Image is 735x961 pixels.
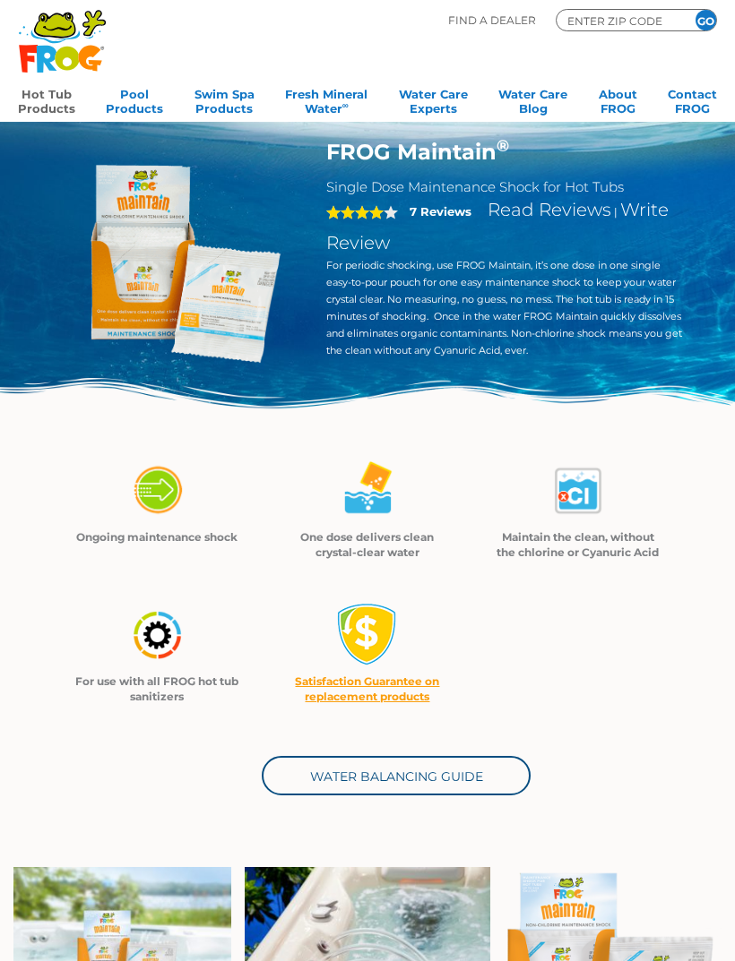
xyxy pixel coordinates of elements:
img: maintain_4-02 [336,459,399,522]
h2: Single Dose Maintenance Shock for Hot Tubs [326,178,686,195]
strong: 7 Reviews [410,204,471,219]
p: Ongoing maintenance shock [74,529,240,545]
img: Frog_Maintain_Hero-2-v2.png [50,139,299,388]
a: Read Reviews [488,199,611,220]
p: For use with all FROG hot tub sanitizers [74,674,240,704]
a: Water CareBlog [498,82,567,117]
input: Zip Code Form [566,13,673,29]
p: For periodic shocking, use FROG Maintain, it’s one dose in one single easy-to-pour pouch for one ... [326,257,686,359]
a: ContactFROG [668,82,717,117]
a: Fresh MineralWater∞ [285,82,367,117]
a: PoolProducts [106,82,163,117]
input: GO [696,10,716,30]
a: Water Balancing Guide [262,756,531,795]
span: | [614,205,618,219]
a: Water CareExperts [399,82,468,117]
p: Find A Dealer [448,9,536,31]
img: maintain_4-04 [125,603,188,666]
img: maintain_4-01 [125,459,188,522]
p: One dose delivers clean crystal-clear water [285,529,451,560]
a: Swim SpaProducts [195,82,255,117]
h1: FROG Maintain [326,139,686,165]
img: money-back1-small [336,603,399,665]
p: Maintain the clean, without the chlorine or Cyanuric Acid [495,529,661,560]
a: AboutFROG [599,82,637,117]
sup: ∞ [342,100,349,110]
a: Satisfaction Guarantee on replacement products [295,674,439,703]
sup: ® [497,136,509,156]
span: 4 [326,205,384,219]
a: Hot TubProducts [18,82,75,117]
img: maintain_4-03 [547,459,610,522]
